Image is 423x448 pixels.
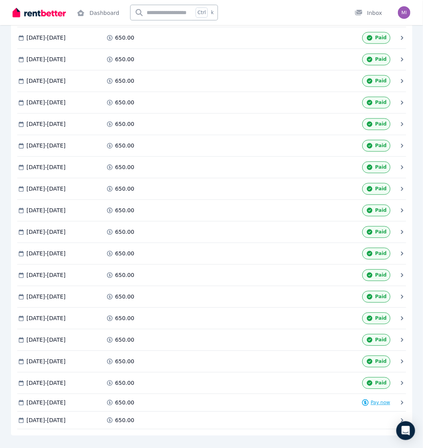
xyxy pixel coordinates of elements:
span: 650.00 [115,336,134,344]
span: Paid [375,35,387,41]
span: [DATE] - [DATE] [27,120,66,128]
img: BTF PROSPERITY PTY LTD [398,6,410,19]
span: 650.00 [115,99,134,107]
span: Paid [375,337,387,343]
span: Paid [375,294,387,300]
span: Ctrl [196,7,208,18]
span: [DATE] - [DATE] [27,271,66,279]
span: 650.00 [115,207,134,215]
span: 650.00 [115,379,134,387]
span: Paid [375,315,387,322]
span: 650.00 [115,142,134,150]
img: RentBetter [13,7,66,18]
span: [DATE] - [DATE] [27,34,66,42]
span: [DATE] - [DATE] [27,250,66,258]
span: 650.00 [115,358,134,366]
span: [DATE] - [DATE] [27,399,66,407]
span: 650.00 [115,315,134,322]
span: [DATE] - [DATE] [27,142,66,150]
span: [DATE] - [DATE] [27,77,66,85]
span: [DATE] - [DATE] [27,358,66,366]
span: [DATE] - [DATE] [27,228,66,236]
span: Paid [375,78,387,84]
span: [DATE] - [DATE] [27,207,66,215]
span: 650.00 [115,164,134,171]
div: Open Intercom Messenger [396,421,415,440]
span: [DATE] - [DATE] [27,99,66,107]
span: [DATE] - [DATE] [27,185,66,193]
span: Paid [375,143,387,149]
span: 650.00 [115,293,134,301]
span: 650.00 [115,271,134,279]
span: k [211,9,214,16]
span: [DATE] - [DATE] [27,379,66,387]
span: [DATE] - [DATE] [27,315,66,322]
span: [DATE] - [DATE] [27,293,66,301]
span: Paid [375,186,387,192]
span: 650.00 [115,417,134,424]
span: [DATE] - [DATE] [27,56,66,64]
span: 650.00 [115,399,134,407]
span: [DATE] - [DATE] [27,417,66,424]
span: 650.00 [115,34,134,42]
span: Paid [375,56,387,63]
span: Paid [375,251,387,257]
span: 650.00 [115,185,134,193]
span: Paid [375,164,387,171]
div: Inbox [355,9,382,17]
span: 650.00 [115,250,134,258]
span: Paid [375,359,387,365]
span: Pay now [371,400,390,406]
span: Paid [375,229,387,235]
span: Paid [375,121,387,127]
span: 650.00 [115,77,134,85]
span: Paid [375,380,387,386]
span: [DATE] - [DATE] [27,164,66,171]
span: Paid [375,208,387,214]
span: [DATE] - [DATE] [27,336,66,344]
span: 650.00 [115,120,134,128]
span: 650.00 [115,228,134,236]
span: 650.00 [115,56,134,64]
span: Paid [375,100,387,106]
span: Paid [375,272,387,279]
